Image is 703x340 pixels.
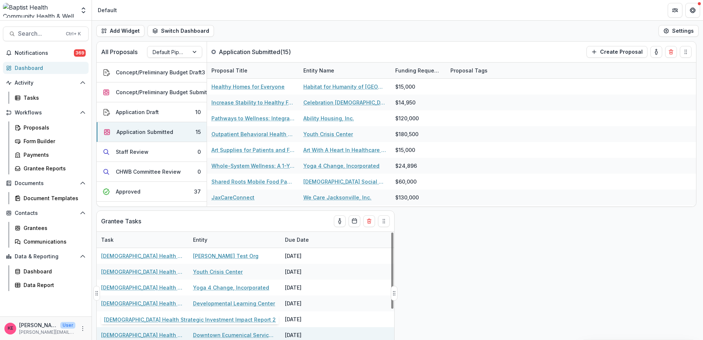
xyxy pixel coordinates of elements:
[207,63,299,78] div: Proposal Title
[116,168,181,176] div: CHWB Committee Review
[211,194,254,201] a: JaxCareConnect
[211,162,295,170] a: Whole-System Wellness: A 1-Year Pilot to Support [DEMOGRAPHIC_DATA] Medical Center South Staff Th...
[117,128,173,136] div: Application Submitted
[446,63,538,78] div: Proposal Tags
[24,194,83,202] div: Document Templates
[189,232,281,248] div: Entity
[97,232,189,248] div: Task
[3,177,89,189] button: Open Documents
[211,130,295,138] a: Outpatient Behavioral Health Expansion
[97,82,207,102] button: Concept/Preliminary Budget Submitted0
[668,3,682,18] button: Partners
[303,178,386,185] a: [DEMOGRAPHIC_DATA] Social Services
[78,3,89,18] button: Open entity switcher
[96,25,144,37] button: Add Widget
[97,102,207,122] button: Application Draft10
[659,25,699,37] button: Settings
[303,146,386,154] a: Art With A Heart In Healthcare Inc
[12,192,89,204] a: Document Templates
[116,188,140,195] div: Approved
[281,295,336,311] div: [DATE]
[395,99,415,106] div: $14,950
[15,210,77,216] span: Contacts
[211,114,295,122] a: Pathways to Wellness: Integrated Mental Health Access for Northeast [US_STATE] Villages Supportiv...
[60,322,75,329] p: User
[391,63,446,78] div: Funding Requested
[281,232,336,248] div: Due Date
[303,130,353,138] a: Youth Crisis Center
[299,63,391,78] div: Entity Name
[97,142,207,162] button: Staff Review0
[303,162,379,170] a: Yoga 4 Change, Incorporated
[101,47,138,56] p: All Proposals
[446,67,492,74] div: Proposal Tags
[15,254,77,260] span: Data & Reporting
[685,3,700,18] button: Get Help
[281,236,313,244] div: Due Date
[15,180,77,187] span: Documents
[101,300,184,307] a: [DEMOGRAPHIC_DATA] Health Strategic Investment Impact Report
[3,207,89,219] button: Open Contacts
[197,168,201,176] div: 0
[303,99,386,106] a: Celebration [DEMOGRAPHIC_DATA] of Jacksonville Inc.
[97,122,207,142] button: Application Submitted15
[12,121,89,134] a: Proposals
[98,6,117,14] div: Default
[281,311,336,327] div: [DATE]
[24,268,83,275] div: Dashboard
[197,148,201,156] div: 0
[193,300,275,307] a: Developmental Learning Center
[193,268,243,276] a: Youth Crisis Center
[24,94,83,102] div: Tasks
[24,124,83,131] div: Proposals
[101,252,184,260] a: [DEMOGRAPHIC_DATA] Health Strategic Investment Impact Report
[3,77,89,89] button: Open Activity
[378,215,390,227] button: Drag
[586,46,647,58] button: Create Proposal
[97,162,207,182] button: CHWB Committee Review0
[650,46,662,58] button: toggle-assigned-to-me
[12,135,89,147] a: Form Builder
[15,110,77,116] span: Workflows
[12,235,89,248] a: Communications
[18,30,61,37] span: Search...
[24,224,83,232] div: Grantees
[281,248,336,264] div: [DATE]
[193,252,258,260] a: [PERSON_NAME] Test Org
[211,178,295,185] a: Shared Roots Mobile Food Pantry
[95,5,120,15] nav: breadcrumb
[391,67,446,74] div: Funding Requested
[101,315,184,323] a: [DEMOGRAPHIC_DATA] Health Strategic Investment Impact Report
[101,284,184,291] a: [DEMOGRAPHIC_DATA] Health Strategic Investment Impact Report 2
[193,331,276,339] a: Downtown Ecumenical Services Council - DESC
[3,62,89,74] a: Dashboard
[24,281,83,289] div: Data Report
[3,3,75,18] img: Baptist Health Community Health & Well Being logo
[97,63,207,82] button: Concept/Preliminary Budget Draft3
[395,83,415,91] div: $15,000
[202,68,205,76] div: 3
[196,128,201,136] div: 15
[12,92,89,104] a: Tasks
[19,321,57,329] p: [PERSON_NAME]
[3,251,89,262] button: Open Data & Reporting
[116,88,215,96] div: Concept/Preliminary Budget Submitted
[64,30,82,38] div: Ctrl + K
[207,67,252,74] div: Proposal Title
[97,236,118,244] div: Task
[101,331,184,339] a: [DEMOGRAPHIC_DATA] Health Strategic Investment Impact Report 2
[116,108,159,116] div: Application Draft
[78,324,87,333] button: More
[3,26,89,41] button: Search...
[395,114,419,122] div: $120,000
[97,182,207,202] button: Approved37
[8,326,13,331] div: Katie E
[24,164,83,172] div: Grantee Reports
[303,114,354,122] a: Ability Housing, Inc.
[189,236,212,244] div: Entity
